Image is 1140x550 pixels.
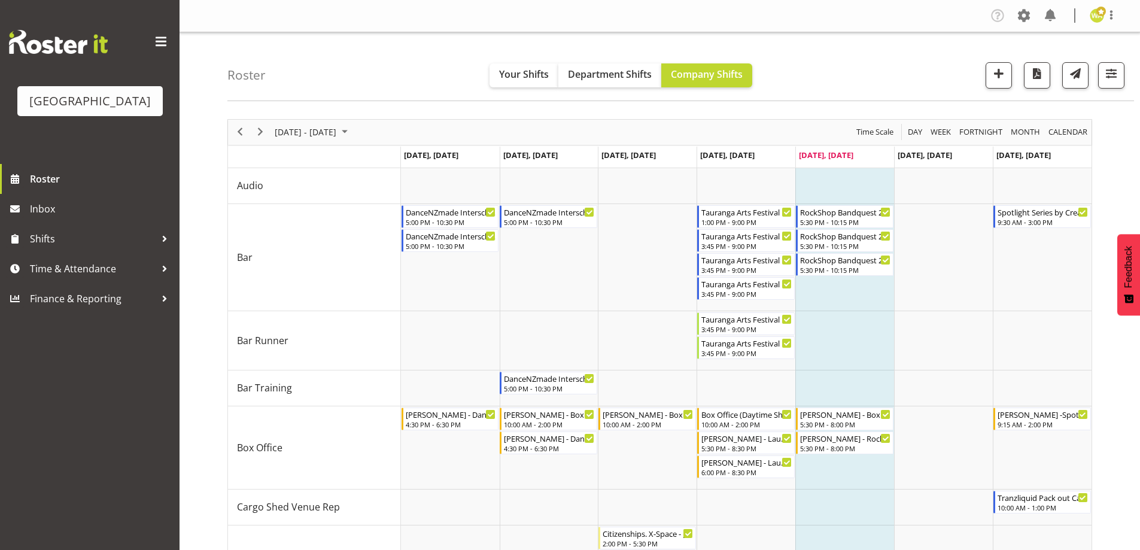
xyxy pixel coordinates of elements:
button: Time Scale [855,124,896,139]
div: Tauranga Arts Festival Launch - [PERSON_NAME] [701,337,792,349]
span: Bar [237,250,253,265]
img: Rosterit website logo [9,30,108,54]
span: Cargo Shed Venue Rep [237,500,340,514]
button: August 2025 [273,124,353,139]
button: Fortnight [957,124,1005,139]
span: Day [907,124,923,139]
div: Bar"s event - Tauranga Arts Festival Launch - Alec Were Begin From Thursday, August 14, 2025 at 3... [697,229,795,252]
div: 5:00 PM - 10:30 PM [504,217,594,227]
div: 5:30 PM - 8:30 PM [701,443,792,453]
div: 5:00 PM - 10:30 PM [406,217,496,227]
div: Box Office"s event - Robin - Box Office (Daytime Shifts) - Robin Hendriks Begin From Tuesday, Aug... [500,408,597,430]
span: Bar Training [237,381,292,395]
div: [PERSON_NAME] - Launch - Arts Festival - [PERSON_NAME] [701,456,792,468]
span: [DATE], [DATE] [404,150,458,160]
div: [PERSON_NAME] - Rockquest - [PERSON_NAME] Awhina [PERSON_NAME] [800,432,890,444]
span: Audio [237,178,263,193]
div: 3:45 PM - 9:00 PM [701,265,792,275]
div: 5:30 PM - 10:15 PM [800,241,890,251]
div: Cargo Shed Venue Rep"s event - Tranzliquid Pack out Cargo Shed - Chris Darlington Begin From Sund... [993,491,1091,513]
div: Tauranga Arts Festival Launch - [PERSON_NAME] [701,278,792,290]
div: [PERSON_NAME] - Box Office - ROCKQUEST - [PERSON_NAME] [800,408,890,420]
span: Time & Attendance [30,260,156,278]
td: Bar Training resource [228,370,401,406]
td: Cargo Shed Venue Rep resource [228,490,401,525]
span: [DATE], [DATE] [601,150,656,160]
div: [PERSON_NAME] - Box Office (Daytime Shifts) - [PERSON_NAME] [603,408,693,420]
span: [DATE], [DATE] [799,150,853,160]
div: [PERSON_NAME] -Spotlight Series - Troupes - Creative - [PERSON_NAME] [998,408,1088,420]
div: RockShop Bandquest 2025 - [PERSON_NAME] [800,206,890,218]
div: Bar Training"s event - DanceNZmade Interschool Comp 2025 - Dominique Vogler Begin From Tuesday, A... [500,372,597,394]
div: 3:45 PM - 9:00 PM [701,241,792,251]
div: Spotlight Series by Create the Bay (Troupes) - [PERSON_NAME] [998,206,1088,218]
div: Bar"s event - RockShop Bandquest 2025 - Kelly Shepherd Begin From Friday, August 15, 2025 at 5:30... [796,229,893,252]
span: Shifts [30,230,156,248]
span: Week [929,124,952,139]
span: [DATE], [DATE] [503,150,558,160]
div: 3:45 PM - 9:00 PM [701,324,792,334]
span: [DATE], [DATE] [898,150,952,160]
div: Box Office"s event - Box Office (Daytime Shifts) - Wendy Auld Begin From Thursday, August 14, 202... [697,408,795,430]
button: Company Shifts [661,63,752,87]
div: Tauranga Arts Festival Launch - [PERSON_NAME] [701,230,792,242]
div: Box Office"s event - Robin - DanceNZmade - Robin Hendriks Begin From Monday, August 11, 2025 at 4... [402,408,499,430]
span: [DATE], [DATE] [700,150,755,160]
span: calendar [1047,124,1089,139]
td: Bar Runner resource [228,311,401,370]
span: Time Scale [855,124,895,139]
div: previous period [230,120,250,145]
div: 10:00 AM - 2:00 PM [701,420,792,429]
td: Audio resource [228,168,401,204]
div: [PERSON_NAME] - Box Office (Daytime Shifts) - [PERSON_NAME] [504,408,594,420]
span: Inbox [30,200,174,218]
div: 5:00 PM - 10:30 PM [504,384,594,393]
div: 4:30 PM - 6:30 PM [504,443,594,453]
div: Citizenships. X-Space - [PERSON_NAME] [603,527,693,539]
h4: Roster [227,68,266,82]
div: Bar"s event - Spotlight Series by Create the Bay (Troupes) - Skye Colonna Begin From Sunday, Augu... [993,205,1091,228]
div: [PERSON_NAME] - DanceNZmade - [PERSON_NAME] [406,408,496,420]
div: DanceNZmade Interschool Comp 2025 - [PERSON_NAME] [504,372,594,384]
button: Add a new shift [986,62,1012,89]
span: [DATE], [DATE] [996,150,1051,160]
div: 5:30 PM - 8:00 PM [800,443,890,453]
div: Box Office"s event - DAVID - Launch - Arts Festival - David Tauranga Begin From Thursday, August ... [697,455,795,478]
div: 1:00 PM - 9:00 PM [701,217,792,227]
div: Tauranga Arts Festival Launch - [PERSON_NAME] [701,206,792,218]
div: 5:30 PM - 10:15 PM [800,265,890,275]
div: Box Office (Daytime Shifts) - [PERSON_NAME] [701,408,792,420]
div: [PERSON_NAME] - DanceNZmade - [PERSON_NAME] [504,432,594,444]
div: 10:00 AM - 1:00 PM [998,503,1088,512]
div: Tauranga Arts Festival Launch - [PERSON_NAME] [701,254,792,266]
div: Box Office"s event - Renee - Box Office (Daytime Shifts) - Renée Hewitt Begin From Wednesday, Aug... [598,408,696,430]
div: DanceNZmade Interschool Comp 2025 - [PERSON_NAME] [406,206,496,218]
div: 6:00 PM - 8:30 PM [701,467,792,477]
td: Box Office resource [228,406,401,490]
div: Bar Runner"s event - Tauranga Arts Festival Launch - Valerie Donaldson Begin From Thursday, Augus... [697,336,795,359]
span: Fortnight [958,124,1004,139]
div: Bar"s event - DanceNZmade Interschool Comp 2025 - Chris Darlington Begin From Monday, August 11, ... [402,205,499,228]
div: 5:00 PM - 10:30 PM [406,241,496,251]
button: Timeline Week [929,124,953,139]
button: Filter Shifts [1098,62,1124,89]
div: Bar"s event - Tauranga Arts Festival Launch - Dominique Vogler Begin From Thursday, August 14, 20... [697,253,795,276]
div: Catering"s event - Citizenships. X-Space - Robin Hendriks Begin From Wednesday, August 13, 2025 a... [598,527,696,549]
button: Previous [232,124,248,139]
span: Month [1010,124,1041,139]
div: Box Office"s event - Valerie -Spotlight Series - Troupes - Creative - Valerie Donaldson Begin Fro... [993,408,1091,430]
div: Tauranga Arts Festival Launch - [PERSON_NAME] [701,313,792,325]
button: Feedback - Show survey [1117,234,1140,315]
div: 5:30 PM - 8:00 PM [800,420,890,429]
div: Bar"s event - DanceNZmade Interschool Comp 2025 - Aaron Smart Begin From Tuesday, August 12, 2025... [500,205,597,228]
div: RockShop Bandquest 2025 - [PERSON_NAME] [800,230,890,242]
div: 3:45 PM - 9:00 PM [701,289,792,299]
div: 9:30 AM - 3:00 PM [998,217,1088,227]
div: DanceNZmade Interschool Comp 2025 - [PERSON_NAME] [406,230,496,242]
span: Company Shifts [671,68,743,81]
div: [GEOGRAPHIC_DATA] [29,92,151,110]
button: Send a list of all shifts for the selected filtered period to all rostered employees. [1062,62,1089,89]
div: Box Office"s event - Bobby - Lea - Rockquest - Bobby-Lea Awhina Cassidy Begin From Friday, August... [796,432,893,454]
div: DanceNZmade Interschool Comp 2025 - [PERSON_NAME] [504,206,594,218]
div: Bar"s event - Tauranga Arts Festival Launch - Chris Darlington Begin From Thursday, August 14, 20... [697,205,795,228]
